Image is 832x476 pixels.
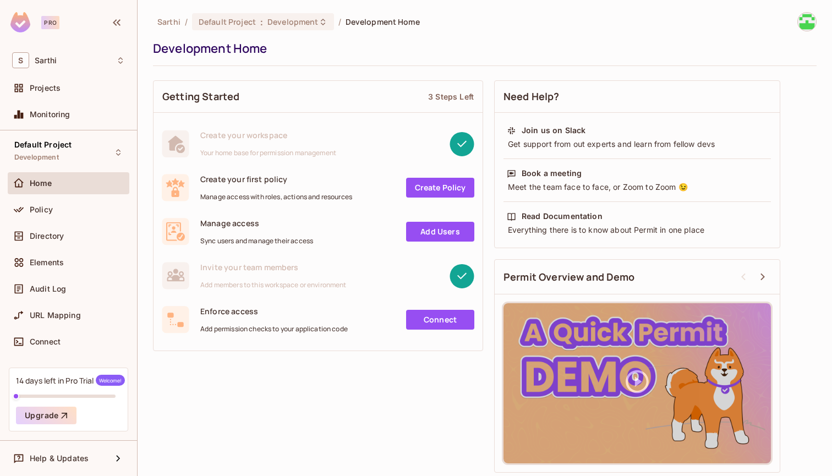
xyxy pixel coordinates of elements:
[185,17,188,27] li: /
[30,205,53,214] span: Policy
[30,179,52,188] span: Home
[338,17,341,27] li: /
[30,258,64,267] span: Elements
[200,193,352,201] span: Manage access with roles, actions and resources
[10,12,30,32] img: SReyMgAAAABJRU5ErkJggg==
[200,218,313,228] span: Manage access
[200,325,348,333] span: Add permission checks to your application code
[522,211,603,222] div: Read Documentation
[30,232,64,240] span: Directory
[30,84,61,92] span: Projects
[200,237,313,245] span: Sync users and manage their access
[14,153,59,162] span: Development
[16,407,76,424] button: Upgrade
[16,375,125,386] div: 14 days left in Pro Trial
[30,337,61,346] span: Connect
[522,168,582,179] div: Book a meeting
[200,281,347,289] span: Add members to this workspace or environment
[200,174,352,184] span: Create your first policy
[267,17,318,27] span: Development
[200,262,347,272] span: Invite your team members
[30,110,70,119] span: Monitoring
[30,284,66,293] span: Audit Log
[153,40,811,57] div: Development Home
[157,17,180,27] span: the active workspace
[200,130,336,140] span: Create your workspace
[428,91,474,102] div: 3 Steps Left
[507,225,768,236] div: Everything there is to know about Permit in one place
[507,182,768,193] div: Meet the team face to face, or Zoom to Zoom 😉
[162,90,239,103] span: Getting Started
[96,375,125,386] span: Welcome!
[41,16,59,29] div: Pro
[199,17,256,27] span: Default Project
[522,125,585,136] div: Join us on Slack
[406,222,474,242] a: Add Users
[30,311,81,320] span: URL Mapping
[14,140,72,149] span: Default Project
[30,454,89,463] span: Help & Updates
[503,270,635,284] span: Permit Overview and Demo
[12,52,29,68] span: S
[406,310,474,330] a: Connect
[260,18,264,26] span: :
[798,13,816,31] img: ragul@genworx.ai
[200,306,348,316] span: Enforce access
[200,149,336,157] span: Your home base for permission management
[507,139,768,150] div: Get support from out experts and learn from fellow devs
[35,56,57,65] span: Workspace: Sarthi
[346,17,420,27] span: Development Home
[503,90,560,103] span: Need Help?
[406,178,474,198] a: Create Policy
